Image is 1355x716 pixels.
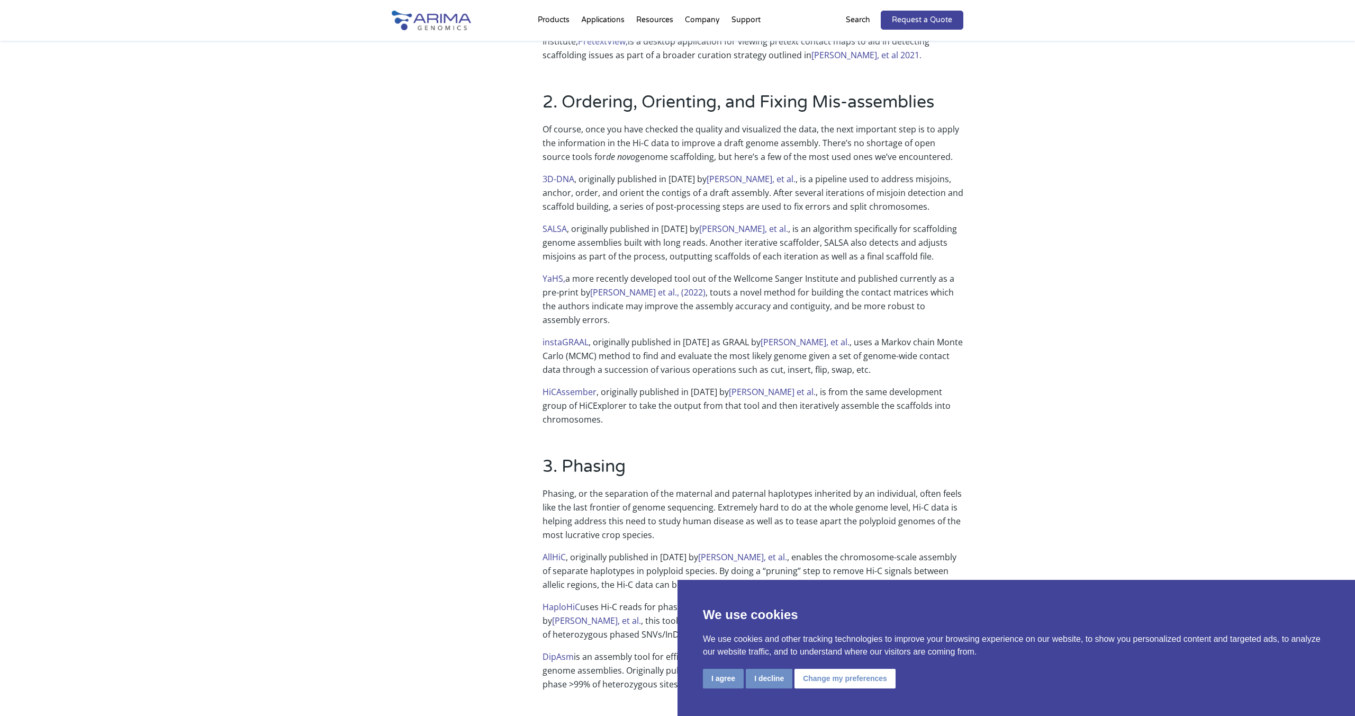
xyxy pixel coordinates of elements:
button: I decline [746,669,792,688]
a: HiCAssember [543,386,597,398]
button: Change my preferences [794,669,896,688]
a: [PERSON_NAME] et al., (2022) [590,287,706,298]
a: [PERSON_NAME], et al. [699,223,788,235]
p: Of course, once you have checked the quality and visualized the data, the next important step is ... [543,122,963,172]
a: 3D-DNA [543,173,574,185]
a: SALSA [543,223,567,235]
a: YaHS, [543,273,565,284]
p: Search [846,13,870,27]
p: As part of a suite of tools developed by the High Performance Assembly Group at the Wellcome Sang... [543,21,963,62]
p: a more recently developed tool out of the Wellcome Sanger Institute and published currently as a ... [543,272,963,335]
p: , originally published in [DATE] by , enables the chromosome-scale assembly of separate haplotype... [543,550,963,600]
p: We use cookies and other tracking technologies to improve your browsing experience on our website... [703,633,1330,658]
a: AllHiC [543,551,566,563]
a: [PERSON_NAME], et al. [707,173,796,185]
a: Request a Quote [881,11,963,30]
p: , originally published in [DATE] by , is an algorithm specifically for scaffolding genome assembl... [543,222,963,272]
p: is an assembly tool for efficiently generating chromosome-scale, haplotype-resolved human genome ... [543,650,963,691]
a: [PERSON_NAME], et al. [552,615,641,626]
a: [PERSON_NAME], et al. [698,551,787,563]
a: [PERSON_NAME], et al. [761,336,850,348]
h2: 2. Ordering, Orienting, and Fixing Mis-assemblies [543,91,963,122]
p: Phasing, or the separation of the maternal and paternal haplotypes inherited by an individual, of... [543,487,963,550]
img: Arima-Genomics-logo [392,11,471,30]
a: [PERSON_NAME] et al. [729,386,816,398]
em: de novo [606,151,635,163]
p: , originally published in [DATE] by , is a pipeline used to address misjoins, anchor, order, and ... [543,172,963,222]
a: instaGRAAL [543,336,589,348]
p: , originally published in [DATE] as GRAAL by , uses a Markov chain Monte Carlo (MCMC) method to f... [543,335,963,385]
p: We use cookies [703,605,1330,624]
a: PretextView, [578,35,628,47]
button: I agree [703,669,744,688]
a: HaploHiC [543,601,580,613]
h2: 3. Phasing [543,455,963,487]
a: [PERSON_NAME], et al 2021. [811,49,922,61]
p: uses Hi-C reads for phasing reads of unknown parental origin. Originally published in [DATE] by ,... [543,600,963,650]
a: DipAsm [543,651,574,663]
p: , originally published in [DATE] by , is from the same development group of HiCExplorer to take t... [543,385,963,426]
